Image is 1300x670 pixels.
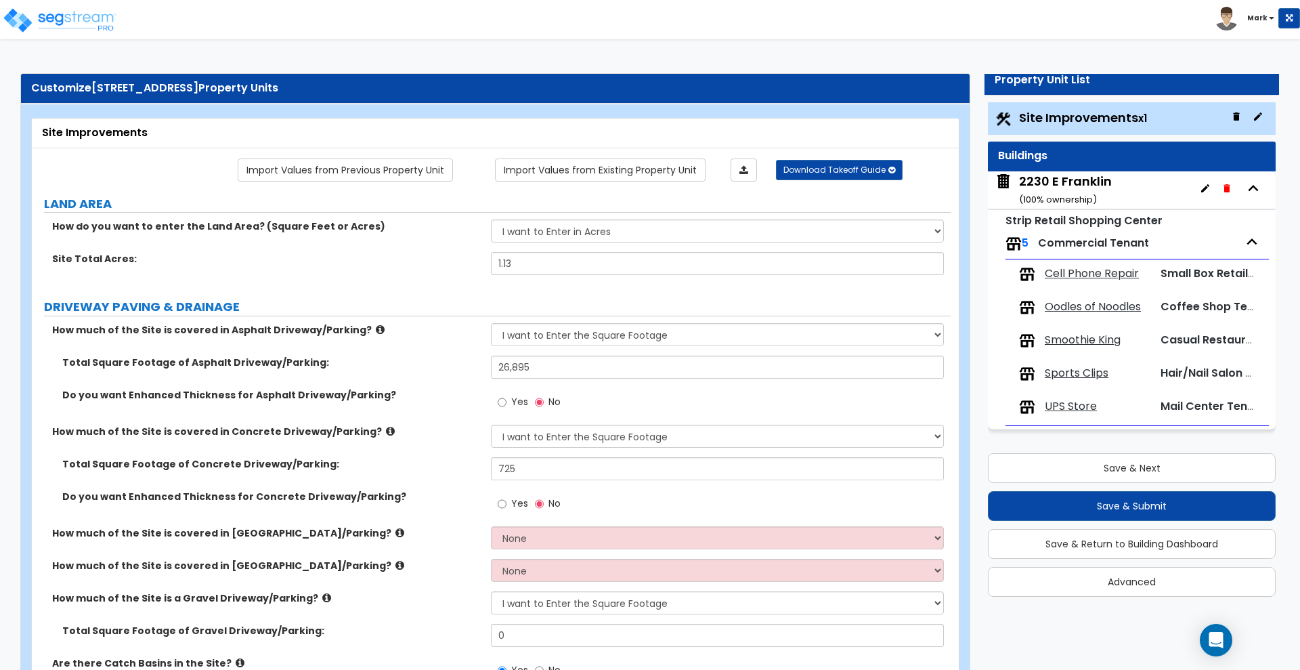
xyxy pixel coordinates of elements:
label: How do you want to enter the Land Area? (Square Feet or Acres) [52,219,481,233]
span: Download Takeoff Guide [783,164,886,175]
a: Import the dynamic attribute values from existing properties. [495,159,706,182]
label: Total Square Footage of Concrete Driveway/Parking: [62,457,481,471]
span: Hair/Nail Salon Tenant [1161,365,1284,381]
label: How much of the Site is covered in Concrete Driveway/Parking? [52,425,481,438]
div: Buildings [998,148,1265,164]
label: How much of the Site is covered in [GEOGRAPHIC_DATA]/Parking? [52,526,481,540]
div: Customize Property Units [31,81,959,96]
span: No [548,395,561,409]
span: Small Box Retail Tenant [1161,266,1290,281]
span: Cell Phone Repair [1045,266,1139,282]
span: Sports Clips [1045,366,1108,381]
label: Do you want Enhanced Thickness for Concrete Driveway/Parking? [62,490,481,503]
img: tenants.png [1019,366,1035,382]
label: Are there Catch Basins in the Site? [52,656,481,670]
span: Yes [511,395,528,409]
i: click for more info! [322,593,331,603]
small: Strip Retail Shopping Center [1005,213,1163,228]
label: Total Square Footage of Asphalt Driveway/Parking: [62,356,481,369]
i: click for more info! [236,658,244,668]
span: UPS Store [1045,399,1097,415]
span: No [548,497,561,510]
label: Do you want Enhanced Thickness for Asphalt Driveway/Parking? [62,388,481,402]
span: Yes [511,497,528,510]
button: Save & Return to Building Dashboard [988,529,1276,559]
img: tenants.png [1019,299,1035,316]
img: tenants.png [1019,333,1035,349]
button: Save & Submit [988,491,1276,521]
small: x1 [1138,111,1147,125]
input: No [535,497,544,511]
input: No [535,395,544,410]
a: Import the dynamic attribute values from previous properties. [238,159,453,182]
input: Yes [498,497,506,511]
div: Property Unit List [995,72,1269,88]
label: Site Total Acres: [52,252,481,266]
a: Import the dynamic attributes value through Excel sheet [731,159,757,182]
span: Commercial Tenant [1038,235,1149,251]
span: [STREET_ADDRESS] [91,80,198,96]
button: Save & Next [988,453,1276,483]
button: Advanced [988,567,1276,597]
div: Open Intercom Messenger [1200,624,1232,656]
button: Download Takeoff Guide [776,160,903,180]
img: tenants.png [1005,236,1022,252]
span: Oodles of Noodles [1045,299,1141,315]
i: click for more info! [376,324,385,335]
label: LAND AREA [44,195,951,213]
small: ( 100 % ownership) [1019,193,1097,206]
label: How much of the Site is covered in Asphalt Driveway/Parking? [52,323,481,337]
label: How much of the Site is covered in [GEOGRAPHIC_DATA]/Parking? [52,559,481,572]
span: 2230 E Franklin [995,173,1112,207]
i: click for more info! [395,560,404,570]
label: DRIVEWAY PAVING & DRAINAGE [44,298,951,316]
img: avatar.png [1215,7,1238,30]
div: 2230 E Franklin [1019,173,1112,207]
span: Site Improvements [1019,109,1147,126]
img: tenants.png [1019,266,1035,282]
b: Mark [1247,13,1267,23]
span: Mail Center Tenant [1161,398,1266,414]
img: logo_pro_r.png [2,7,117,34]
input: Yes [498,395,506,410]
span: Smoothie King [1045,333,1121,348]
i: click for more info! [386,426,395,436]
label: Total Square Footage of Gravel Driveway/Parking: [62,624,481,637]
span: Coffee Shop Tenant [1161,299,1273,314]
img: Construction.png [995,110,1012,128]
img: tenants.png [1019,399,1035,415]
label: How much of the Site is a Gravel Driveway/Parking? [52,591,481,605]
i: click for more info! [395,528,404,538]
img: building.svg [995,173,1012,190]
span: 5 [1022,235,1028,251]
div: Site Improvements [42,125,949,141]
